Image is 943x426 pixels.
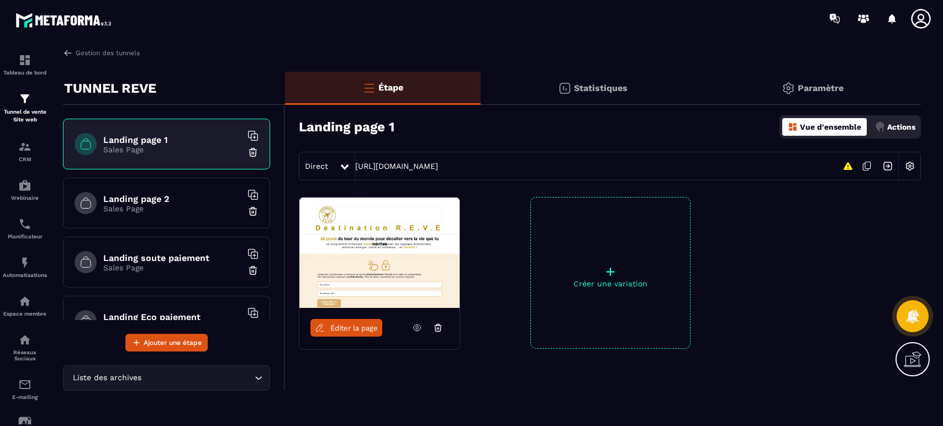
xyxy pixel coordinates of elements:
p: E-mailing [3,394,47,400]
p: + [531,264,690,279]
input: Search for option [144,372,252,384]
img: setting-gr.5f69749f.svg [782,82,795,95]
img: automations [18,256,31,269]
p: Réseaux Sociaux [3,349,47,361]
a: emailemailE-mailing [3,370,47,408]
p: Tableau de bord [3,70,47,76]
p: Actions [887,123,915,131]
a: formationformationTableau de bord [3,45,47,84]
a: social-networksocial-networkRéseaux Sociaux [3,325,47,370]
img: logo [15,10,115,30]
p: Tunnel de vente Site web [3,108,47,124]
img: scheduler [18,217,31,231]
img: actions.d6e523a2.png [875,122,885,132]
img: formation [18,54,31,67]
img: trash [247,265,259,276]
img: dashboard-orange.40269519.svg [788,122,798,132]
a: automationsautomationsEspace membre [3,286,47,325]
img: arrow [63,48,73,58]
span: Éditer la page [330,324,378,332]
p: Étape [378,82,403,93]
a: automationsautomationsAutomatisations [3,248,47,286]
img: trash [247,147,259,158]
a: automationsautomationsWebinaire [3,171,47,209]
img: automations [18,295,31,308]
p: Sales Page [103,263,241,272]
div: Search for option [63,365,270,391]
p: Paramètre [798,83,844,93]
img: stats.20deebd0.svg [558,82,571,95]
img: setting-w.858f3a88.svg [899,156,920,177]
p: Planificateur [3,233,47,239]
a: schedulerschedulerPlanificateur [3,209,47,248]
a: [URL][DOMAIN_NAME] [355,162,438,171]
h6: Landing page 1 [103,135,241,145]
img: arrow-next.bcc2205e.svg [877,156,898,177]
img: social-network [18,333,31,347]
p: Automatisations [3,272,47,278]
p: Webinaire [3,195,47,201]
a: Gestion des tunnels [63,48,140,58]
p: CRM [3,156,47,162]
img: trash [247,206,259,217]
a: Éditer la page [310,319,382,337]
p: TUNNEL REVE [64,77,156,99]
a: formationformationTunnel de vente Site web [3,84,47,132]
h6: Landing soute paiement [103,253,241,263]
p: Créer une variation [531,279,690,288]
h6: Landing page 2 [103,194,241,204]
img: formation [18,140,31,153]
span: Direct [305,162,328,171]
p: Sales Page [103,145,241,154]
img: formation [18,92,31,105]
img: bars-o.4a397970.svg [362,81,376,94]
img: automations [18,179,31,192]
span: Liste des archives [70,372,144,384]
a: formationformationCRM [3,132,47,171]
h3: Landing page 1 [299,119,394,135]
h6: Landing Eco paiement [103,312,241,322]
p: Vue d'ensemble [800,123,861,131]
p: Espace membre [3,311,47,317]
img: image [299,198,460,308]
img: email [18,378,31,391]
span: Ajouter une étape [144,337,202,348]
p: Sales Page [103,204,241,213]
button: Ajouter une étape [125,334,208,352]
p: Statistiques [574,83,628,93]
